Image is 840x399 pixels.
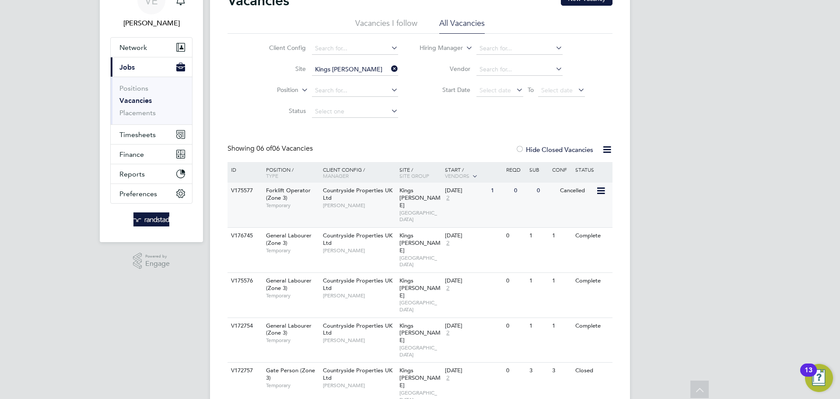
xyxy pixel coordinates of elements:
[445,194,451,202] span: 2
[399,322,441,344] span: Kings [PERSON_NAME]
[399,254,441,268] span: [GEOGRAPHIC_DATA]
[399,299,441,313] span: [GEOGRAPHIC_DATA]
[266,292,318,299] span: Temporary
[312,85,398,97] input: Search for...
[119,131,156,139] span: Timesheets
[323,382,395,389] span: [PERSON_NAME]
[805,364,833,392] button: Open Resource Center, 13 new notifications
[110,18,192,28] span: Vicky Egan
[399,277,441,299] span: Kings [PERSON_NAME]
[527,318,550,334] div: 1
[255,107,306,115] label: Status
[145,253,170,260] span: Powered by
[558,183,596,199] div: Cancelled
[355,18,417,34] li: Vacancies I follow
[312,64,398,76] input: Search for...
[527,363,550,379] div: 3
[445,232,502,240] div: [DATE]
[229,273,259,289] div: V175576
[476,64,563,76] input: Search for...
[312,106,398,118] input: Select one
[399,344,441,358] span: [GEOGRAPHIC_DATA]
[111,57,192,77] button: Jobs
[573,228,611,244] div: Complete
[476,42,563,55] input: Search for...
[439,18,485,34] li: All Vacancies
[266,322,311,337] span: General Labourer (Zone 3)
[256,144,272,153] span: 06 of
[445,285,451,292] span: 2
[443,162,504,184] div: Start /
[445,322,502,330] div: [DATE]
[119,190,157,198] span: Preferences
[489,183,511,199] div: 1
[119,63,135,71] span: Jobs
[504,363,527,379] div: 0
[266,247,318,254] span: Temporary
[504,273,527,289] div: 0
[111,38,192,57] button: Network
[399,187,441,209] span: Kings [PERSON_NAME]
[413,44,463,53] label: Hiring Manager
[266,337,318,344] span: Temporary
[399,172,429,179] span: Site Group
[504,162,527,177] div: Reqd
[550,363,573,379] div: 3
[550,318,573,334] div: 1
[445,240,451,247] span: 2
[321,162,397,183] div: Client Config /
[111,125,192,144] button: Timesheets
[145,260,170,268] span: Engage
[323,292,395,299] span: [PERSON_NAME]
[805,370,812,381] div: 13
[573,363,611,379] div: Closed
[397,162,443,183] div: Site /
[256,144,313,153] span: 06 Vacancies
[323,232,392,247] span: Countryside Properties UK Ltd
[111,164,192,184] button: Reports
[312,42,398,55] input: Search for...
[110,212,192,226] a: Go to home page
[399,232,441,254] span: Kings [PERSON_NAME]
[111,184,192,203] button: Preferences
[512,183,535,199] div: 0
[266,172,278,179] span: Type
[445,277,502,285] div: [DATE]
[323,277,392,292] span: Countryside Properties UK Ltd
[259,162,321,183] div: Position /
[504,318,527,334] div: 0
[323,337,395,344] span: [PERSON_NAME]
[111,145,192,164] button: Finance
[119,43,147,52] span: Network
[504,228,527,244] div: 0
[515,145,593,154] label: Hide Closed Vacancies
[479,86,511,94] span: Select date
[445,187,486,194] div: [DATE]
[420,86,470,94] label: Start Date
[323,202,395,209] span: [PERSON_NAME]
[323,172,349,179] span: Manager
[527,273,550,289] div: 1
[266,367,315,381] span: Gate Person (Zone 3)
[550,162,573,177] div: Conf
[229,183,259,199] div: V175577
[573,162,611,177] div: Status
[445,367,502,374] div: [DATE]
[266,277,311,292] span: General Labourer (Zone 3)
[119,84,148,92] a: Positions
[248,86,298,95] label: Position
[227,144,315,153] div: Showing
[255,65,306,73] label: Site
[119,96,152,105] a: Vacancies
[266,382,318,389] span: Temporary
[541,86,573,94] span: Select date
[573,273,611,289] div: Complete
[229,318,259,334] div: V172754
[399,367,441,389] span: Kings [PERSON_NAME]
[527,228,550,244] div: 1
[550,228,573,244] div: 1
[550,273,573,289] div: 1
[133,212,170,226] img: randstad-logo-retina.png
[229,363,259,379] div: V172757
[323,187,392,201] span: Countryside Properties UK Ltd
